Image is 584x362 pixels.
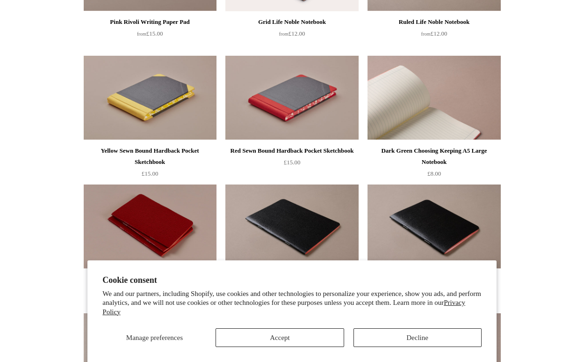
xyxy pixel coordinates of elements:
[228,145,356,156] div: Red Sewn Bound Hardback Pocket Sketchbook
[225,56,358,140] img: Red Sewn Bound Hardback Pocket Sketchbook
[84,274,216,312] a: Red Choosing Keeping Medium Notebook £6.50
[84,145,216,184] a: Yellow Sewn Bound Hardback Pocket Sketchbook £15.00
[84,56,216,140] a: Yellow Sewn Bound Hardback Pocket Sketchbook Yellow Sewn Bound Hardback Pocket Sketchbook
[137,31,146,37] span: from
[142,170,159,177] span: £15.00
[102,299,465,316] a: Privacy Policy
[86,16,214,28] div: Pink Rivoli Writing Paper Pad
[225,145,358,184] a: Red Sewn Bound Hardback Pocket Sketchbook £15.00
[368,185,500,269] a: Black Choosing Keeping Medium Notebook Black Choosing Keeping Medium Notebook
[225,56,358,140] a: Red Sewn Bound Hardback Pocket Sketchbook Red Sewn Bound Hardback Pocket Sketchbook
[84,185,216,269] img: Red Choosing Keeping Medium Notebook
[225,16,358,55] a: Grid Life Noble Notebook from£12.00
[368,56,500,140] img: Dark Green Choosing Keeping A5 Large Notebook
[84,56,216,140] img: Yellow Sewn Bound Hardback Pocket Sketchbook
[102,275,481,285] h2: Cookie consent
[225,185,358,269] img: Black Choosing Keeping A5 Large Notebook
[225,185,358,269] a: Black Choosing Keeping A5 Large Notebook Black Choosing Keeping A5 Large Notebook
[86,145,214,168] div: Yellow Sewn Bound Hardback Pocket Sketchbook
[126,334,183,341] span: Manage preferences
[102,328,206,347] button: Manage preferences
[427,170,441,177] span: £8.00
[216,328,344,347] button: Accept
[353,328,482,347] button: Decline
[370,145,498,168] div: Dark Green Choosing Keeping A5 Large Notebook
[137,30,163,37] span: £15.00
[370,16,498,28] div: Ruled Life Noble Notebook
[279,31,288,37] span: from
[421,31,431,37] span: from
[102,289,481,317] p: We and our partners, including Shopify, use cookies and other technologies to personalize your ex...
[421,30,447,37] span: £12.00
[279,30,305,37] span: £12.00
[228,16,356,28] div: Grid Life Noble Notebook
[86,274,214,285] div: Red Choosing Keeping Medium Notebook
[84,16,216,55] a: Pink Rivoli Writing Paper Pad from£15.00
[368,16,500,55] a: Ruled Life Noble Notebook from£12.00
[284,159,301,166] span: £15.00
[368,185,500,269] img: Black Choosing Keeping Medium Notebook
[84,185,216,269] a: Red Choosing Keeping Medium Notebook Red Choosing Keeping Medium Notebook
[368,145,500,184] a: Dark Green Choosing Keeping A5 Large Notebook £8.00
[368,56,500,140] a: Dark Green Choosing Keeping A5 Large Notebook Dark Green Choosing Keeping A5 Large Notebook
